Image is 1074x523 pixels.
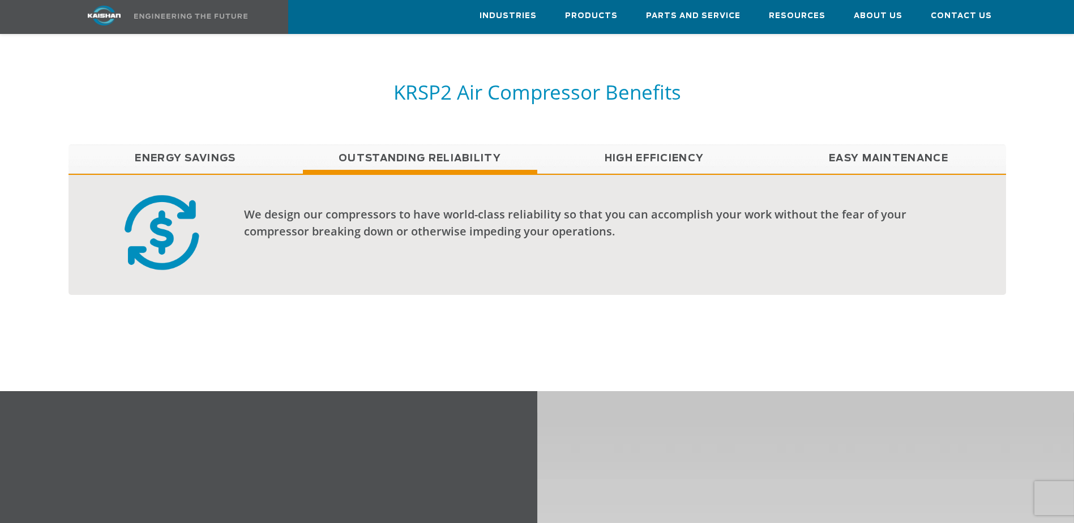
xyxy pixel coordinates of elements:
[480,1,537,31] a: Industries
[69,79,1006,105] h5: KRSP2 Air Compressor Benefits
[772,144,1006,173] a: Easy Maintenance
[69,174,1006,295] div: Outstanding Reliability
[854,10,902,23] span: About Us
[537,144,772,173] a: High Efficiency
[69,144,303,173] a: Energy Savings
[480,10,537,23] span: Industries
[769,1,825,31] a: Resources
[646,1,741,31] a: Parts and Service
[244,206,930,240] div: We design our compressors to have world-class reliability so that you can accomplish your work wi...
[565,10,618,23] span: Products
[134,14,247,19] img: Engineering the future
[62,6,147,25] img: kaishan logo
[769,10,825,23] span: Resources
[118,192,206,273] img: cost efficient badge
[931,1,992,31] a: Contact Us
[303,144,537,173] a: Outstanding Reliability
[565,1,618,31] a: Products
[854,1,902,31] a: About Us
[646,10,741,23] span: Parts and Service
[931,10,992,23] span: Contact Us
